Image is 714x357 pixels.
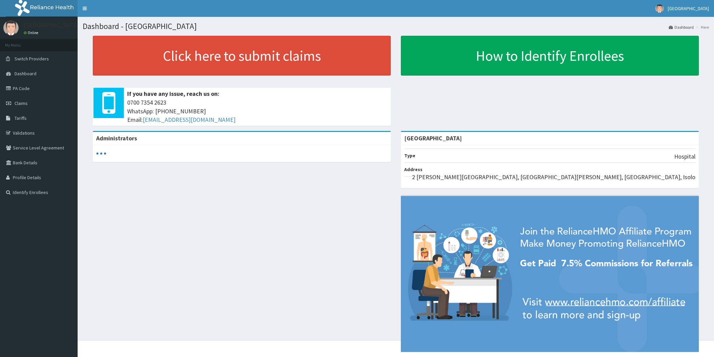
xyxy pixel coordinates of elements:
span: Tariffs [15,115,27,121]
p: [GEOGRAPHIC_DATA] [24,22,79,28]
a: Dashboard [669,24,694,30]
p: Hospital [674,152,695,161]
span: Claims [15,100,28,106]
span: Switch Providers [15,56,49,62]
svg: audio-loading [96,148,106,159]
span: 0700 7354 2623 WhatsApp: [PHONE_NUMBER] Email: [127,98,387,124]
strong: [GEOGRAPHIC_DATA] [404,134,462,142]
span: Dashboard [15,71,36,77]
p: 2 [PERSON_NAME][GEOGRAPHIC_DATA], [GEOGRAPHIC_DATA][PERSON_NAME], [GEOGRAPHIC_DATA], Isolo [412,173,695,182]
img: User Image [655,4,664,13]
b: Administrators [96,134,137,142]
a: Click here to submit claims [93,36,391,76]
img: provider-team-banner.png [401,196,699,352]
b: If you have any issue, reach us on: [127,90,219,98]
b: Address [404,166,422,172]
img: User Image [3,20,19,35]
a: Online [24,30,40,35]
a: [EMAIL_ADDRESS][DOMAIN_NAME] [143,116,236,123]
li: Here [694,24,709,30]
a: How to Identify Enrollees [401,36,699,76]
b: Type [404,153,415,159]
span: [GEOGRAPHIC_DATA] [668,5,709,11]
h1: Dashboard - [GEOGRAPHIC_DATA] [83,22,709,31]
